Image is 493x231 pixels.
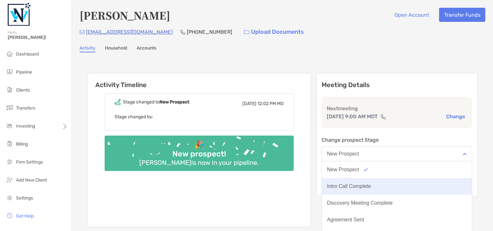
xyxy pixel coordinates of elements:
p: Stage changed by: [115,113,284,121]
span: 12:02 PM MD [257,101,284,106]
img: pipeline icon [6,68,13,76]
span: Pipeline [16,69,32,75]
a: Household [105,45,127,52]
button: New Prospect [322,161,472,178]
button: New Prospect [322,147,472,161]
div: Stage changed to [123,99,189,105]
div: Discovery Meeting Complete [327,200,393,206]
div: New Prospect [327,167,359,173]
span: Settings [16,195,33,201]
p: [PHONE_NUMBER] [187,28,232,36]
div: Intro Call Complete [327,183,371,189]
p: [EMAIL_ADDRESS][DOMAIN_NAME] [86,28,173,36]
img: button icon [244,30,249,34]
button: Open Account [389,8,434,22]
img: billing icon [6,140,13,147]
p: Change prospect Stage [322,136,472,144]
img: add_new_client icon [6,176,13,183]
h4: [PERSON_NAME] [80,8,170,22]
span: Investing [16,123,35,129]
span: [DATE] [242,101,256,106]
button: Change [444,113,467,120]
img: Zoe Logo [8,3,31,26]
img: Open dropdown arrow [463,153,467,155]
button: Discovery Meeting Complete [322,195,472,211]
button: Transfer Funds [439,8,485,22]
a: Activity [80,45,95,52]
img: get-help icon [6,212,13,219]
img: Phone Icon [180,30,186,35]
img: firm-settings icon [6,158,13,165]
span: Transfers [16,105,35,111]
p: [DATE] 9:00 AM MDT [327,112,378,120]
img: Option icon [364,168,368,171]
img: Event icon [115,99,121,105]
img: transfers icon [6,104,13,111]
div: Agreement Sent [327,217,364,223]
span: Clients [16,87,30,93]
img: communication type [380,114,386,119]
span: Billing [16,141,28,147]
span: Get Help [16,213,34,219]
img: Confetti [105,136,294,165]
button: Agreement Sent [322,211,472,228]
img: dashboard icon [6,50,13,58]
a: Accounts [137,45,156,52]
span: Dashboard [16,51,39,57]
span: [PERSON_NAME]! [8,35,68,40]
b: New Prospect [160,99,189,105]
img: investing icon [6,122,13,129]
span: Add New Client [16,177,47,183]
p: Next meeting [327,104,467,112]
img: settings icon [6,194,13,201]
div: 🎉 [192,140,206,149]
img: Email Icon [80,30,85,34]
a: Upload Documents [240,25,308,39]
button: Intro Call Complete [322,178,472,195]
p: Meeting Details [322,81,472,89]
div: New Prospect [327,151,359,157]
h6: Activity Timeline [88,73,311,89]
span: Firm Settings [16,159,43,165]
div: New prospect! [170,149,229,159]
div: [PERSON_NAME] is now in your pipeline. [137,159,261,166]
img: clients icon [6,86,13,93]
